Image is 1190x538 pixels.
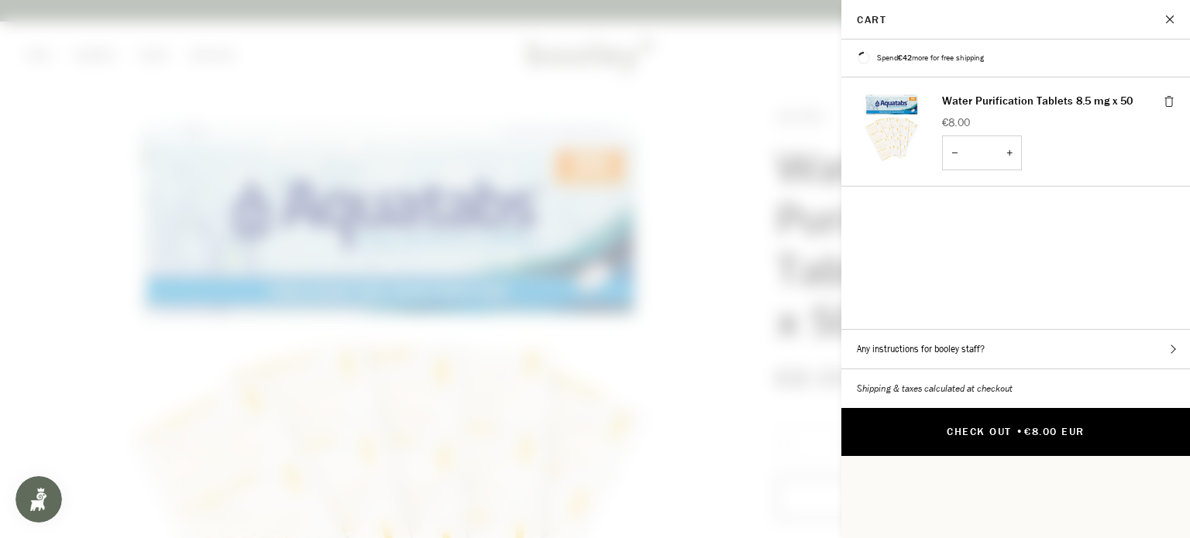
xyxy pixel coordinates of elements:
[877,53,984,63] span: Spend more for free shipping
[997,135,1022,170] button: +
[857,93,927,163] img: Water Purification Tablets 8.5 mg x 50
[942,115,1175,132] p: €8.00
[15,476,62,523] iframe: Button to open loyalty program pop-up
[898,52,912,63] span: €42
[841,408,1190,456] button: Check Out •€8.00 EUR
[857,382,1013,395] em: Shipping & taxes calculated at checkout
[851,481,1181,523] iframe: PayPal-paypal
[942,135,967,170] button: −
[942,94,1133,108] a: Water Purification Tablets 8.5 mg x 50
[1024,424,1085,439] span: €8.00 EUR
[857,93,927,170] a: Water Purification Tablets 8.5 mg x 50
[841,330,1190,368] button: Any instructions for booley staff?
